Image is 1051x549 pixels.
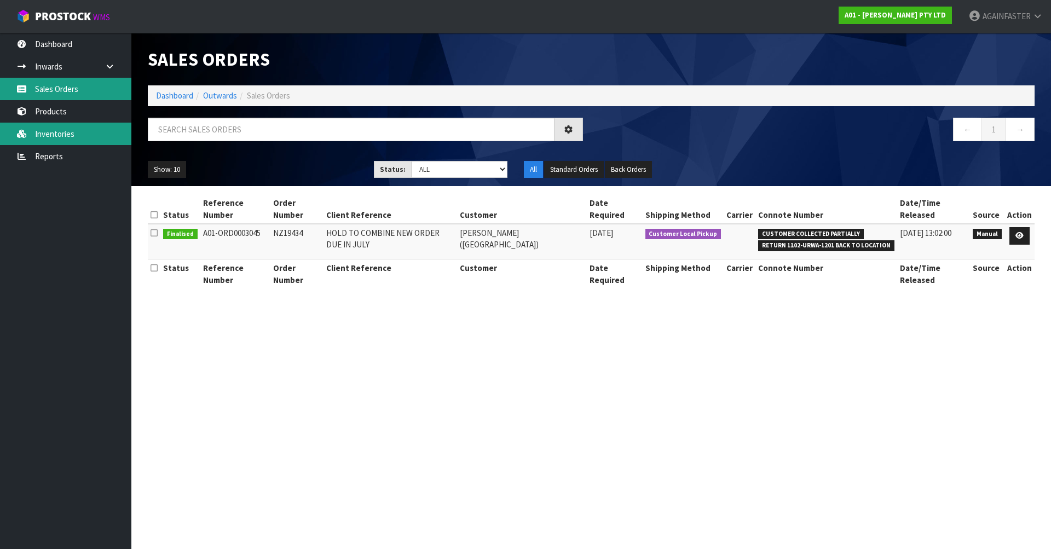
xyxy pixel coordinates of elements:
th: Date Required [587,259,643,288]
button: Back Orders [605,161,652,178]
span: Finalised [163,229,198,240]
h1: Sales Orders [148,49,583,69]
span: CUSTOMER COLLECTED PARTIALLY [758,229,864,240]
img: cube-alt.png [16,9,30,23]
button: Standard Orders [544,161,604,178]
th: Client Reference [324,194,457,224]
th: Order Number [270,259,324,288]
th: Action [1004,194,1035,224]
strong: Status: [380,165,406,174]
th: Order Number [270,194,324,224]
a: Dashboard [156,90,193,101]
button: All [524,161,543,178]
strong: A01 - [PERSON_NAME] PTY LTD [845,10,946,20]
td: HOLD TO COMBINE NEW ORDER DUE IN JULY [324,224,457,259]
th: Reference Number [200,259,270,288]
th: Customer [457,194,587,224]
a: ← [953,118,982,141]
th: Client Reference [324,259,457,288]
span: [DATE] [590,228,613,238]
th: Shipping Method [643,259,724,288]
nav: Page navigation [599,118,1035,145]
input: Search sales orders [148,118,555,141]
span: [DATE] 13:02:00 [900,228,951,238]
th: Customer [457,259,587,288]
th: Source [970,194,1004,224]
th: Status [160,194,200,224]
th: Date Required [587,194,643,224]
a: → [1006,118,1035,141]
th: Source [970,259,1004,288]
span: RETURN 1102-URWA-1201 BACK TO LOCATION [758,240,894,251]
th: Action [1004,259,1035,288]
td: A01-ORD0003045 [200,224,270,259]
th: Date/Time Released [897,194,971,224]
span: Sales Orders [247,90,290,101]
th: Connote Number [755,259,897,288]
span: ProStock [35,9,91,24]
button: Show: 10 [148,161,186,178]
th: Carrier [724,259,755,288]
th: Reference Number [200,194,270,224]
th: Shipping Method [643,194,724,224]
span: AGAINFASTER [983,11,1031,21]
th: Connote Number [755,194,897,224]
small: WMS [93,12,110,22]
a: 1 [981,118,1006,141]
span: Customer Local Pickup [645,229,721,240]
th: Date/Time Released [897,259,971,288]
span: Manual [973,229,1002,240]
th: Carrier [724,194,755,224]
td: NZ19434 [270,224,324,259]
a: Outwards [203,90,237,101]
td: [PERSON_NAME] ([GEOGRAPHIC_DATA]) [457,224,587,259]
th: Status [160,259,200,288]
